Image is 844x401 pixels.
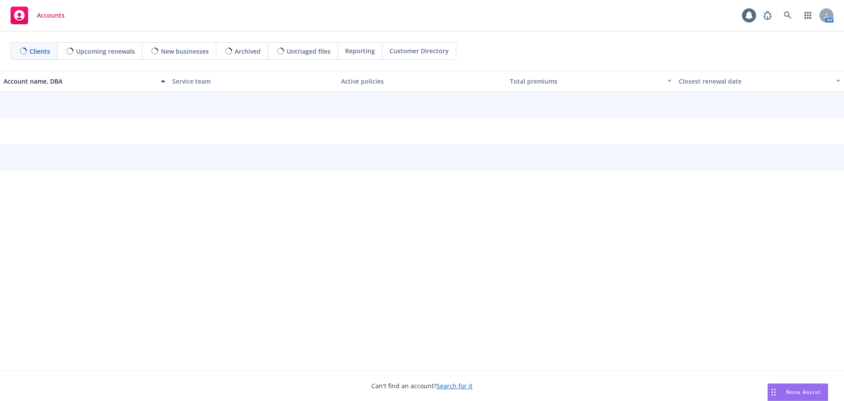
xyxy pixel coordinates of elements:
span: Untriaged files [287,47,331,56]
span: Accounts [37,12,65,19]
a: Switch app [799,7,817,24]
button: Service team [169,70,338,92]
div: Account name, DBA [4,77,156,86]
span: Reporting [345,46,375,55]
span: New businesses [161,47,209,56]
a: Search [779,7,797,24]
span: Nova Assist [786,388,821,396]
span: Clients [29,47,50,56]
span: Customer Directory [389,46,449,55]
div: Active policies [341,77,503,86]
a: Accounts [7,3,68,28]
button: Active policies [338,70,506,92]
div: Service team [172,77,334,86]
span: Can't find an account? [371,381,473,390]
button: Nova Assist [768,383,828,401]
span: Archived [235,47,261,56]
div: Drag to move [768,384,779,401]
a: Search for it [437,382,473,390]
button: Total premiums [506,70,675,92]
span: Upcoming renewals [76,47,135,56]
div: Total premiums [510,77,662,86]
button: Closest renewal date [675,70,844,92]
a: Report a Bug [759,7,776,24]
div: Closest renewal date [679,77,831,86]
